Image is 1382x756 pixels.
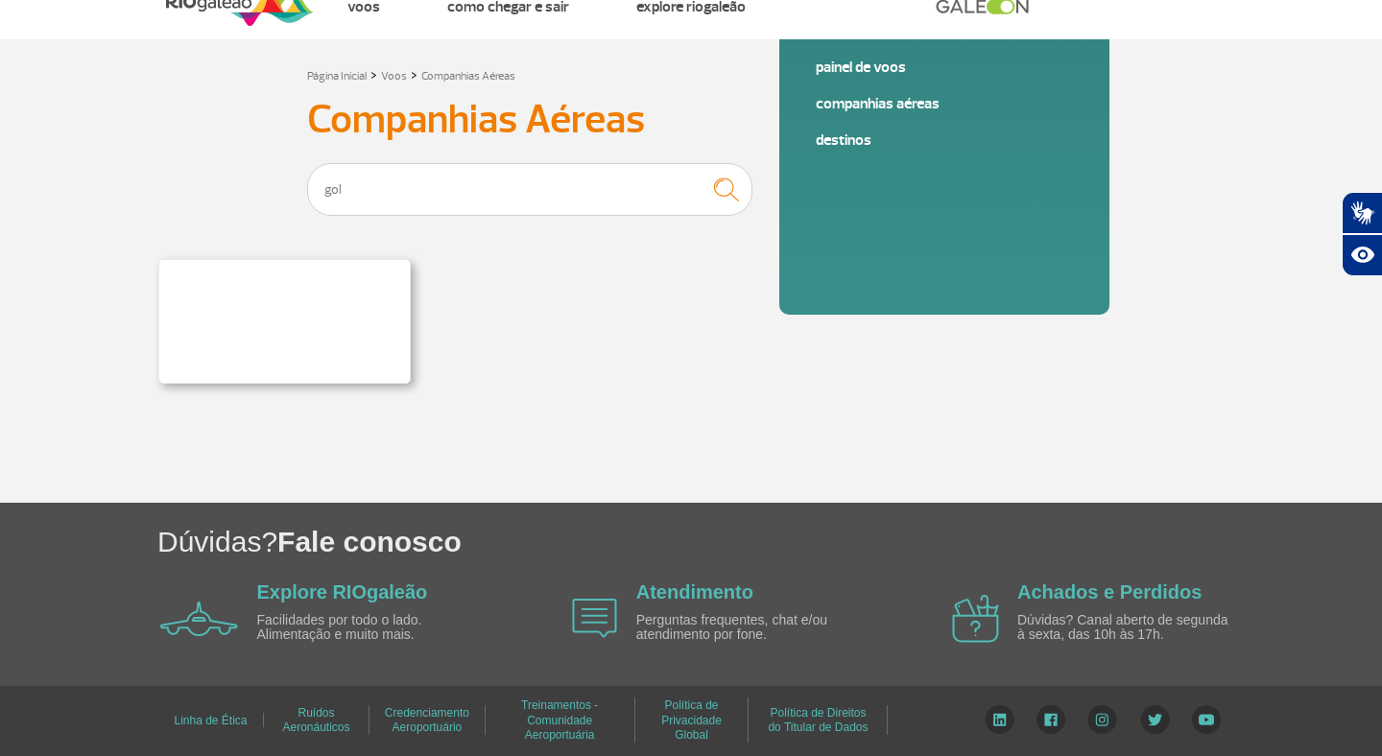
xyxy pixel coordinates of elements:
[411,63,417,85] a: >
[1017,613,1238,643] p: Dúvidas? Canal aberto de segunda à sexta, das 10h às 17h.
[385,699,469,741] a: Credenciamento Aeroportuário
[1017,581,1202,602] a: Achados e Perdidos
[1342,192,1382,276] div: Plugin de acessibilidade da Hand Talk.
[421,69,515,83] a: Companhias Aéreas
[257,613,478,643] p: Facilidades por todo o lado. Alimentação e muito mais.
[636,613,857,643] p: Perguntas frequentes, chat e/ou atendimento por fone.
[1087,705,1117,734] img: Instagram
[160,602,238,636] img: airplane icon
[572,599,617,638] img: airplane icon
[307,69,367,83] a: Página Inicial
[636,581,753,602] a: Atendimento
[370,63,377,85] a: >
[816,93,1073,114] a: Companhias Aéreas
[816,57,1073,78] a: Painel de voos
[381,69,407,83] a: Voos
[985,705,1014,734] img: LinkedIn
[307,96,1075,144] h3: Companhias Aéreas
[952,595,999,643] img: airplane icon
[307,163,752,216] input: Digite o que procura
[1342,192,1382,234] button: Abrir tradutor de língua de sinais.
[661,692,722,748] a: Política de Privacidade Global
[521,692,598,748] a: Treinamentos - Comunidade Aeroportuária
[282,699,349,741] a: Ruídos Aeronáuticos
[1342,234,1382,276] button: Abrir recursos assistivos.
[1140,705,1170,734] img: Twitter
[174,707,247,734] a: Linha de Ética
[816,130,1073,151] a: Destinos
[157,522,1382,561] h1: Dúvidas?
[768,699,868,741] a: Política de Direitos do Titular de Dados
[1192,705,1221,734] img: YouTube
[277,526,462,557] span: Fale conosco
[1036,705,1065,734] img: Facebook
[257,581,428,602] a: Explore RIOgaleão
